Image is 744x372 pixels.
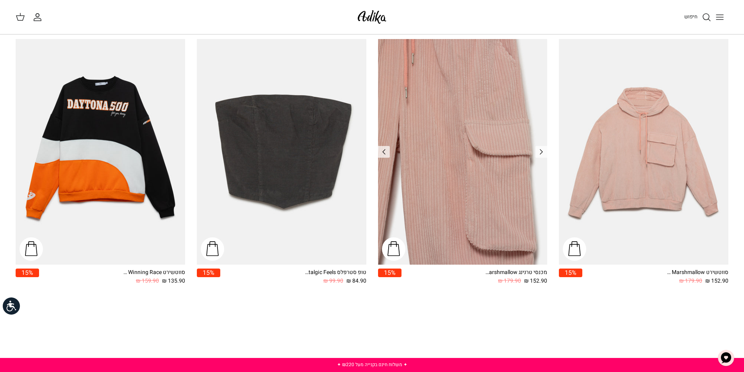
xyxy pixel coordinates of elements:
[711,9,728,26] button: Toggle menu
[535,146,547,158] a: Previous
[197,39,366,265] a: טופ סטרפלס Nostalgic Feels קורדרוי
[498,277,521,285] span: 179.90 ₪
[705,277,728,285] span: 152.90 ₪
[304,269,366,277] div: טופ סטרפלס Nostalgic Feels קורדרוי
[684,12,711,22] a: חיפוש
[197,269,220,277] span: 15%
[559,269,582,285] a: 15%
[323,277,343,285] span: 99.90 ₪
[33,12,45,22] a: החשבון שלי
[559,39,728,265] a: סווטשירט Walking On Marshmallow
[337,361,407,368] a: ✦ משלוח חינם בקנייה מעל ₪220 ✦
[16,39,185,265] a: סווטשירט Winning Race אוברסייז
[220,269,366,285] a: טופ סטרפלס Nostalgic Feels קורדרוי 84.90 ₪ 99.90 ₪
[401,269,548,285] a: מכנסי טרנינג Walking On Marshmallow 152.90 ₪ 179.90 ₪
[378,39,548,265] a: מכנסי טרנינג Walking On Marshmallow
[16,269,39,285] a: 15%
[378,146,390,158] a: Previous
[679,277,702,285] span: 179.90 ₪
[378,269,401,285] a: 15%
[39,269,185,285] a: סווטשירט Winning Race אוברסייז 135.90 ₪ 159.90 ₪
[16,269,39,277] span: 15%
[684,13,698,20] span: חיפוש
[485,269,547,277] div: מכנסי טרנינג Walking On Marshmallow
[346,277,366,285] span: 84.90 ₪
[123,269,185,277] div: סווטשירט Winning Race אוברסייז
[136,277,159,285] span: 159.90 ₪
[355,8,389,26] img: Adika IL
[378,269,401,277] span: 15%
[524,277,547,285] span: 152.90 ₪
[197,269,220,285] a: 15%
[714,346,738,370] button: צ'אט
[666,269,728,277] div: סווטשירט Walking On Marshmallow
[559,269,582,277] span: 15%
[582,269,728,285] a: סווטשירט Walking On Marshmallow 152.90 ₪ 179.90 ₪
[162,277,185,285] span: 135.90 ₪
